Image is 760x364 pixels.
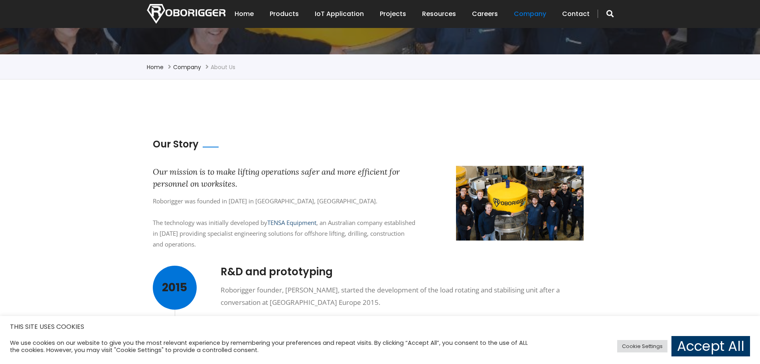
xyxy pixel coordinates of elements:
[380,2,406,26] a: Projects
[617,340,667,352] a: Cookie Settings
[147,4,225,24] img: Nortech
[10,322,750,332] h5: THIS SITE USES COOKIES
[153,196,416,250] div: Roborigger was founded in [DATE] in [GEOGRAPHIC_DATA], [GEOGRAPHIC_DATA]. The technology was init...
[10,339,528,354] div: We use cookies on our website to give you the most relevant experience by remembering your prefer...
[153,266,197,310] div: 2015
[235,2,254,26] a: Home
[221,266,596,278] h3: R&D and prototyping
[562,2,590,26] a: Contact
[456,166,584,240] img: image
[472,2,498,26] a: Careers
[211,62,235,72] li: About Us
[147,63,164,71] a: Home
[267,219,316,227] a: TENSA Equipment
[173,63,201,71] a: Company
[315,2,364,26] a: IoT Application
[422,2,456,26] a: Resources
[153,137,199,151] h2: Our Story
[671,336,750,356] a: Accept All
[514,2,546,26] a: Company
[270,2,299,26] a: Products
[153,166,416,190] div: Our mission is to make lifting operations safer and more efficient for personnel on worksites.
[221,284,596,345] div: Roborigger founder, [PERSON_NAME], started the development of the load rotating and stabilising u...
